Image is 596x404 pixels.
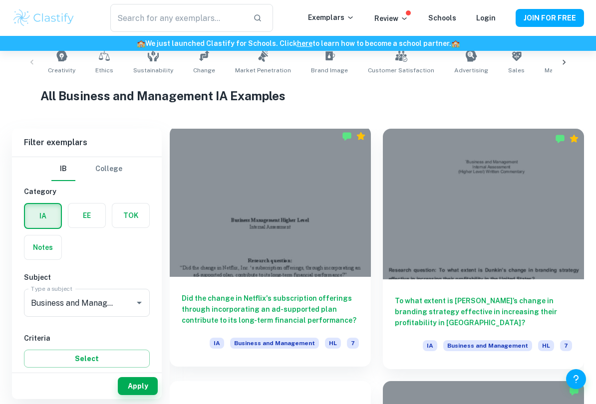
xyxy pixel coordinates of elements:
[368,66,434,75] span: Customer Satisfaction
[325,338,341,349] span: HL
[423,340,437,351] span: IA
[110,4,245,32] input: Search for any exemplars...
[516,9,584,27] button: JOIN FOR FREE
[443,340,532,351] span: Business and Management
[24,333,150,344] h6: Criteria
[230,338,319,349] span: Business and Management
[31,284,72,293] label: Type a subject
[566,369,586,389] button: Help and Feedback
[210,338,224,349] span: IA
[235,66,291,75] span: Market Penetration
[560,340,572,351] span: 7
[137,39,145,47] span: 🏫
[12,8,75,28] img: Clastify logo
[182,293,359,326] h6: Did the change in Netflix's subscription offerings through incorporating an ad-supported plan con...
[112,203,149,227] button: TOK
[347,338,359,349] span: 7
[569,134,579,144] div: Premium
[51,157,75,181] button: IB
[508,66,525,75] span: Sales
[25,204,61,228] button: IA
[428,14,456,22] a: Schools
[193,66,215,75] span: Change
[133,66,173,75] span: Sustainability
[356,131,366,141] div: Premium
[538,340,554,351] span: HL
[95,157,122,181] button: College
[374,13,408,24] p: Review
[311,66,348,75] span: Brand Image
[24,350,150,368] button: Select
[297,39,312,47] a: here
[170,129,371,369] a: Did the change in Netflix's subscription offerings through incorporating an ad-supported plan con...
[476,14,496,22] a: Login
[51,157,122,181] div: Filter type choice
[454,66,488,75] span: Advertising
[451,39,460,47] span: 🏫
[95,66,113,75] span: Ethics
[383,129,584,369] a: To what extent is [PERSON_NAME]’s change in branding strategy effective in increasing their profi...
[342,131,352,141] img: Marked
[118,377,158,395] button: Apply
[308,12,354,23] p: Exemplars
[395,295,572,328] h6: To what extent is [PERSON_NAME]’s change in branding strategy effective in increasing their profi...
[68,203,105,227] button: EE
[48,66,75,75] span: Creativity
[40,87,555,105] h1: All Business and Management IA Examples
[24,186,150,197] h6: Category
[569,386,579,396] img: Marked
[24,272,150,283] h6: Subject
[545,66,574,75] span: Marketing
[132,296,146,310] button: Open
[24,235,61,259] button: Notes
[12,129,162,157] h6: Filter exemplars
[2,38,594,49] h6: We just launched Clastify for Schools. Click to learn how to become a school partner.
[555,134,565,144] img: Marked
